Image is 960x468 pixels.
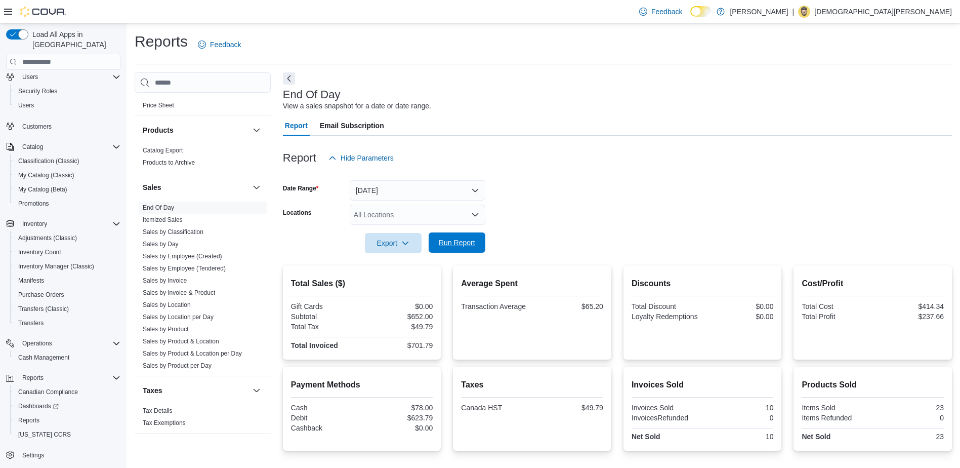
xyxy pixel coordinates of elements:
[18,305,69,313] span: Transfers (Classic)
[635,2,686,22] a: Feedback
[814,6,952,18] p: [DEMOGRAPHIC_DATA][PERSON_NAME]
[802,313,870,321] div: Total Profit
[18,449,120,461] span: Settings
[534,302,603,310] div: $65.20
[14,246,65,258] a: Inventory Count
[14,169,120,181] span: My Catalog (Classic)
[14,400,120,412] span: Dashboards
[10,288,124,302] button: Purchase Orders
[14,232,81,244] a: Adjustments (Classic)
[14,155,120,167] span: Classification (Classic)
[632,313,700,321] div: Loyalty Redemptions
[20,7,66,17] img: Cova
[18,171,74,179] span: My Catalog (Classic)
[2,217,124,231] button: Inventory
[18,248,61,256] span: Inventory Count
[350,180,485,201] button: [DATE]
[135,31,188,52] h1: Reports
[875,313,944,321] div: $237.66
[143,314,214,321] a: Sales by Location per Day
[14,275,120,287] span: Manifests
[324,148,398,168] button: Hide Parameters
[14,198,120,210] span: Promotions
[14,352,120,364] span: Cash Management
[802,404,870,412] div: Items Sold
[283,72,295,85] button: Next
[291,323,360,331] div: Total Tax
[471,211,479,219] button: Open list of options
[143,264,226,272] span: Sales by Employee (Tendered)
[291,414,360,422] div: Debit
[143,289,215,296] a: Sales by Invoice & Product
[18,449,48,461] a: Settings
[143,182,248,192] button: Sales
[18,120,120,132] span: Customers
[802,414,870,422] div: Items Refunded
[291,379,433,391] h2: Payment Methods
[291,424,360,432] div: Cashback
[22,143,43,151] span: Catalog
[18,277,44,285] span: Manifests
[135,144,271,173] div: Products
[14,99,120,111] span: Users
[18,431,71,439] span: [US_STATE] CCRS
[22,220,47,228] span: Inventory
[135,202,271,376] div: Sales
[251,181,263,193] button: Sales
[2,70,124,84] button: Users
[251,124,263,136] button: Products
[283,89,341,101] h3: End Of Day
[18,337,56,349] button: Operations
[14,317,120,329] span: Transfers
[651,7,682,17] span: Feedback
[2,448,124,462] button: Settings
[143,159,195,167] span: Products to Archive
[14,386,82,398] a: Canadian Compliance
[18,218,51,230] button: Inventory
[18,291,64,299] span: Purchase Orders
[632,414,700,422] div: InvoicesRefunded
[10,399,124,413] a: Dashboards
[14,386,120,398] span: Canadian Compliance
[461,302,530,310] div: Transaction Average
[14,303,120,315] span: Transfers (Classic)
[632,433,660,441] strong: Net Sold
[143,101,174,109] span: Price Sheet
[14,155,84,167] a: Classification (Classic)
[10,182,124,197] button: My Catalog (Beta)
[18,337,120,349] span: Operations
[143,204,174,212] span: End Of Day
[143,362,212,369] a: Sales by Product per Day
[364,424,433,432] div: $0.00
[210,40,241,50] span: Feedback
[875,433,944,441] div: 23
[18,87,57,95] span: Security Roles
[291,341,338,349] strong: Total Invoiced
[143,159,195,166] a: Products to Archive
[10,197,124,211] button: Promotions
[14,85,61,97] a: Security Roles
[143,362,212,370] span: Sales by Product per Day
[632,379,774,391] h2: Invoices Sold
[143,301,191,308] a: Sales by Location
[22,374,44,382] span: Reports
[802,278,944,290] h2: Cost/Profit
[14,414,120,426] span: Reports
[10,245,124,259] button: Inventory Count
[875,302,944,310] div: $414.34
[143,265,226,272] a: Sales by Employee (Tendered)
[291,278,433,290] h2: Total Sales ($)
[10,259,124,274] button: Inventory Manager (Classic)
[283,209,312,217] label: Locations
[143,147,183,154] a: Catalog Export
[14,260,120,272] span: Inventory Manager (Classic)
[143,228,203,236] a: Sales by Classification
[143,125,248,135] button: Products
[18,157,79,165] span: Classification (Classic)
[14,260,98,272] a: Inventory Manager (Classic)
[143,350,242,357] a: Sales by Product & Location per Day
[320,115,384,136] span: Email Subscription
[143,385,248,396] button: Taxes
[461,379,603,391] h2: Taxes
